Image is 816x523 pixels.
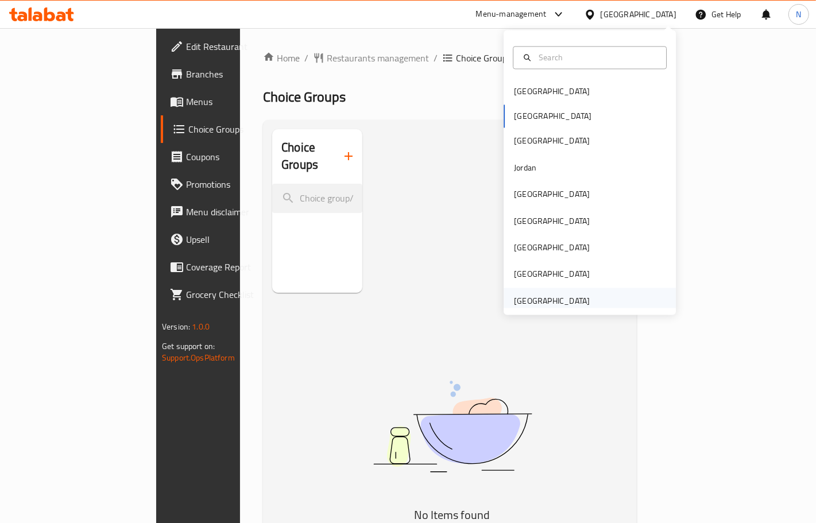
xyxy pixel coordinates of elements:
a: Branches [161,60,292,88]
span: Coupons [186,150,283,164]
li: / [304,51,308,65]
span: Promotions [186,177,283,191]
li: / [434,51,438,65]
div: [GEOGRAPHIC_DATA] [514,135,590,148]
a: Menus [161,88,292,115]
span: Coverage Report [186,260,283,274]
span: Version: [162,319,190,334]
span: Choice Groups [188,122,283,136]
div: [GEOGRAPHIC_DATA] [601,8,676,21]
a: Restaurants management [313,51,429,65]
span: 1.0.0 [192,319,210,334]
div: Menu-management [476,7,547,21]
span: Choice Groups [456,51,511,65]
span: Get support on: [162,339,215,354]
nav: breadcrumb [263,51,637,65]
a: Coupons [161,143,292,171]
div: [GEOGRAPHIC_DATA] [514,188,590,201]
span: Grocery Checklist [186,288,283,301]
span: Upsell [186,233,283,246]
input: search [272,184,362,213]
div: [GEOGRAPHIC_DATA] [514,295,590,307]
div: [GEOGRAPHIC_DATA] [514,268,590,281]
div: [GEOGRAPHIC_DATA] [514,86,590,98]
a: Edit Restaurant [161,33,292,60]
a: Upsell [161,226,292,253]
span: Edit Restaurant [186,40,283,53]
a: Grocery Checklist [161,281,292,308]
span: Menu disclaimer [186,205,283,219]
img: dish.svg [309,350,596,502]
input: Search [534,51,659,64]
a: Support.OpsPlatform [162,350,235,365]
div: [GEOGRAPHIC_DATA] [514,215,590,227]
a: Choice Groups [161,115,292,143]
a: Menu disclaimer [161,198,292,226]
span: Restaurants management [327,51,429,65]
span: Choice Groups [263,84,346,110]
a: Promotions [161,171,292,198]
span: N [796,8,801,21]
div: Jordan [514,161,536,174]
a: Coverage Report [161,253,292,281]
div: [GEOGRAPHIC_DATA] [514,242,590,254]
span: Menus [186,95,283,109]
h2: Choice Groups [281,139,335,173]
span: Branches [186,67,283,81]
